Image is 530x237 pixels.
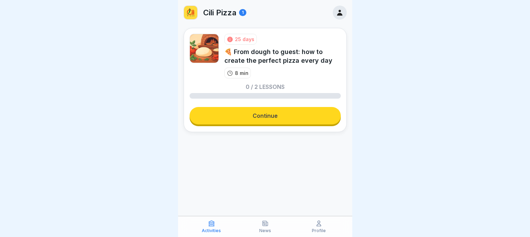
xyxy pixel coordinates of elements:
[259,228,271,233] p: News
[202,228,221,233] p: Activities
[224,47,341,65] div: 🍕 From dough to guest: how to create the perfect pizza every day
[184,6,197,19] img: cili_pizza.png
[246,84,285,90] p: 0 / 2 lessons
[190,107,341,124] a: Continue
[312,228,326,233] p: Profile
[190,34,219,63] img: fm2xlnd4abxcjct7hdb1279s.png
[235,36,254,43] div: 25 days
[203,8,236,17] p: Cili Pizza
[235,69,248,77] p: 8 min
[239,9,246,16] div: 1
